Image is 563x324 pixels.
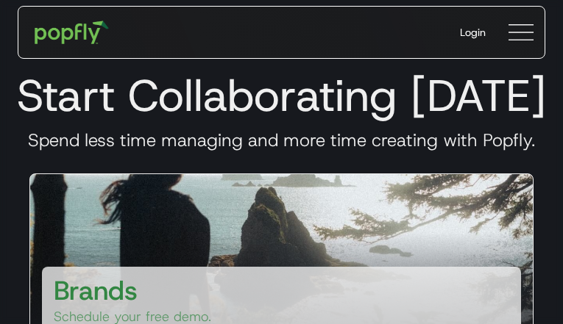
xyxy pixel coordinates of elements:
[448,13,498,51] a: Login
[12,129,551,151] h3: Spend less time managing and more time creating with Popfly.
[54,273,138,308] h3: Brands
[12,69,551,122] h1: Start Collaborating [DATE]
[24,10,119,54] a: home
[460,25,486,40] div: Login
